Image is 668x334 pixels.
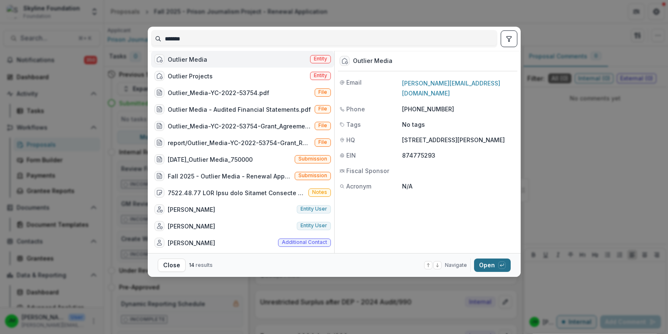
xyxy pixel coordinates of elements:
p: 874775293 [402,151,516,160]
div: [PERSON_NAME] [168,205,215,214]
span: Fiscal Sponsor [346,166,389,175]
span: EIN [346,151,356,160]
span: Additional contact [282,239,327,245]
span: HQ [346,136,355,144]
div: Outlier Media - Audited Financial Statements.pdf [168,105,311,114]
span: File [318,89,327,95]
div: Outlier Projects [168,72,213,80]
p: [STREET_ADDRESS][PERSON_NAME] [402,136,516,144]
span: Notes [312,189,327,195]
a: [PERSON_NAME][EMAIL_ADDRESS][DOMAIN_NAME] [402,80,500,97]
span: Tags [346,120,361,129]
div: [PERSON_NAME] [168,239,215,247]
button: toggle filters [501,30,517,47]
span: Entity [314,56,327,62]
p: [PHONE_NUMBER] [402,105,516,113]
button: Open [474,259,511,272]
span: Submission [298,173,327,178]
div: Outlier_Media-YC-2022-53754-Grant_Agreement_February_06_2023.pdf [168,122,311,131]
span: Submission [298,156,327,162]
span: File [318,139,327,145]
span: File [318,123,327,128]
div: report/Outlier_Media-YC-2022-53754-Grant_Report.pdf [168,138,311,147]
span: results [196,262,213,268]
p: N/A [402,182,516,191]
span: Entity user [300,206,327,212]
div: Outlier Media [168,55,207,64]
span: Entity [314,73,327,78]
span: Navigate [445,261,467,269]
span: Acronym [346,182,371,191]
span: 14 [189,262,194,268]
div: Outlier_Media-YC-2022-53754.pdf [168,88,269,97]
div: Fall 2025 - Outlier Media - Renewal Application [168,172,291,181]
span: Email [346,78,362,87]
div: 7522.48.77 LOR Ipsu dolo Sitamet Consecte ad: ELITseddoe: Tempori, UtlaborEetdolo: Magna Aliq, En... [168,188,305,197]
div: Outlier Media [353,58,392,65]
span: File [318,106,327,112]
span: Phone [346,105,365,113]
p: No tags [402,120,425,129]
div: [PERSON_NAME] [168,222,215,231]
div: [DATE]_Outlier Media_750000 [168,155,253,164]
span: Entity user [300,223,327,229]
button: Close [158,259,186,272]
